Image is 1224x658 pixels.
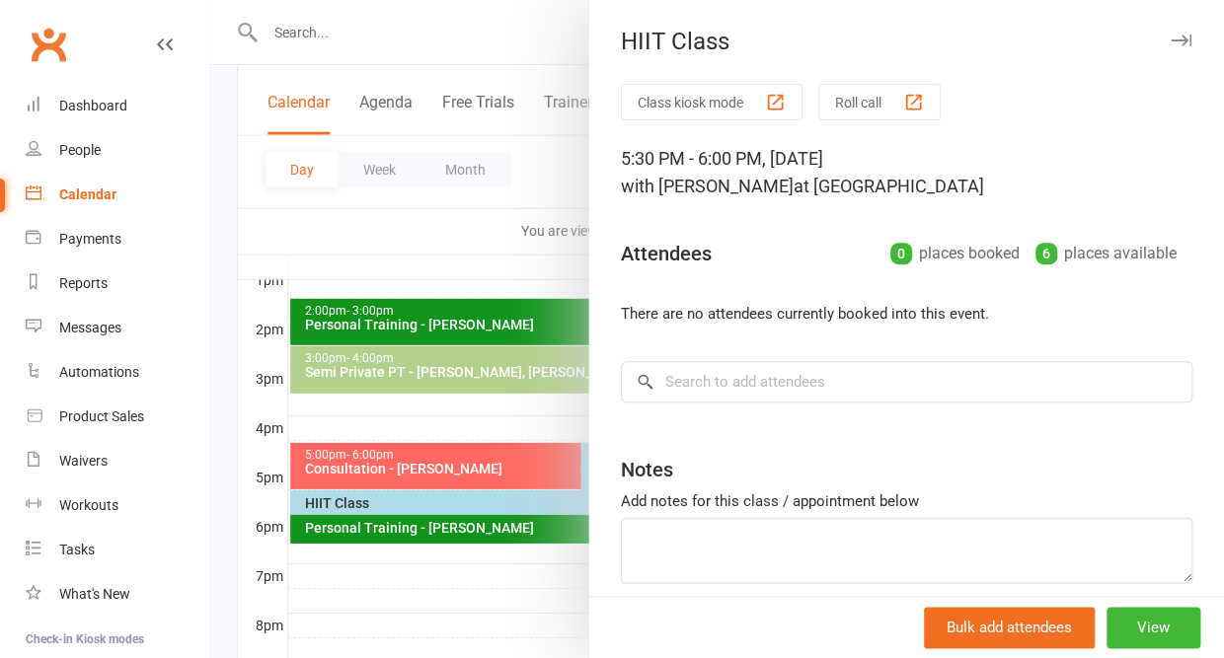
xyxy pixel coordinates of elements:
[26,439,208,483] a: Waivers
[26,528,208,572] a: Tasks
[59,231,121,247] div: Payments
[890,240,1020,267] div: places booked
[59,186,116,202] div: Calendar
[1107,607,1200,648] button: View
[621,361,1192,402] input: Search to add attendees
[26,395,208,439] a: Product Sales
[26,261,208,306] a: Reports
[924,607,1095,648] button: Bulk add attendees
[59,542,95,557] div: Tasks
[621,489,1192,513] div: Add notes for this class / appointment below
[59,364,139,380] div: Automations
[621,176,794,196] span: with [PERSON_NAME]
[26,350,208,395] a: Automations
[621,302,1192,326] li: There are no attendees currently booked into this event.
[621,240,712,267] div: Attendees
[59,586,130,602] div: What's New
[621,456,673,483] div: Notes
[26,84,208,128] a: Dashboard
[26,306,208,350] a: Messages
[26,173,208,217] a: Calendar
[59,142,101,158] div: People
[621,145,1192,200] div: 5:30 PM - 6:00 PM, [DATE]
[59,98,127,113] div: Dashboard
[59,453,108,469] div: Waivers
[621,84,803,120] button: Class kiosk mode
[59,497,118,513] div: Workouts
[794,176,984,196] span: at [GEOGRAPHIC_DATA]
[890,243,912,264] div: 0
[26,572,208,617] a: What's New
[59,275,108,291] div: Reports
[59,408,144,424] div: Product Sales
[818,84,941,120] button: Roll call
[59,320,121,335] div: Messages
[26,128,208,173] a: People
[1035,243,1057,264] div: 6
[24,20,73,69] a: Clubworx
[589,28,1224,55] div: HIIT Class
[26,483,208,528] a: Workouts
[1035,240,1177,267] div: places available
[26,217,208,261] a: Payments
